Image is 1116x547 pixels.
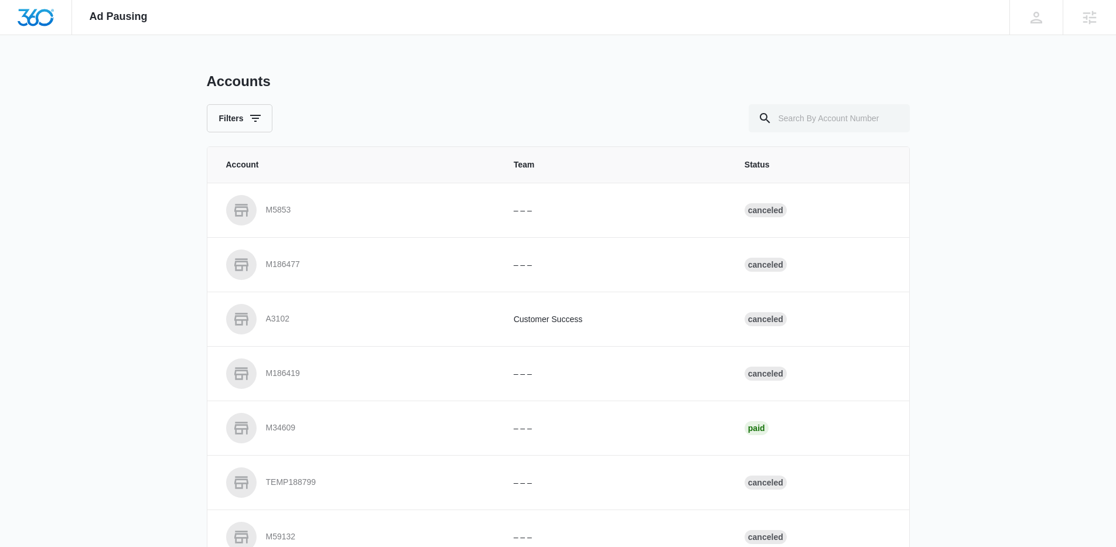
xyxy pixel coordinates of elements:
p: M186477 [266,259,300,271]
a: M186419 [226,358,486,389]
p: – – – [514,531,716,543]
p: – – – [514,204,716,217]
p: – – – [514,368,716,380]
span: Team [514,159,716,171]
p: TEMP188799 [266,477,316,488]
p: A3102 [266,313,289,325]
div: Canceled [745,476,787,490]
a: A3102 [226,304,486,334]
p: – – – [514,259,716,271]
h1: Accounts [207,73,271,90]
p: M59132 [266,531,296,543]
p: M34609 [266,422,296,434]
div: Canceled [745,312,787,326]
p: M5853 [266,204,291,216]
p: Customer Success [514,313,716,326]
button: Filters [207,104,272,132]
span: Account [226,159,486,171]
div: Canceled [745,258,787,272]
span: Status [745,159,890,171]
div: Canceled [745,367,787,381]
p: M186419 [266,368,300,380]
a: M34609 [226,413,486,443]
div: Canceled [745,530,787,544]
a: M5853 [226,195,486,225]
span: Ad Pausing [90,11,148,23]
div: Canceled [745,203,787,217]
input: Search By Account Number [749,104,910,132]
div: Paid [745,421,769,435]
a: TEMP188799 [226,467,486,498]
p: – – – [514,422,716,435]
a: M186477 [226,249,486,280]
p: – – – [514,477,716,489]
